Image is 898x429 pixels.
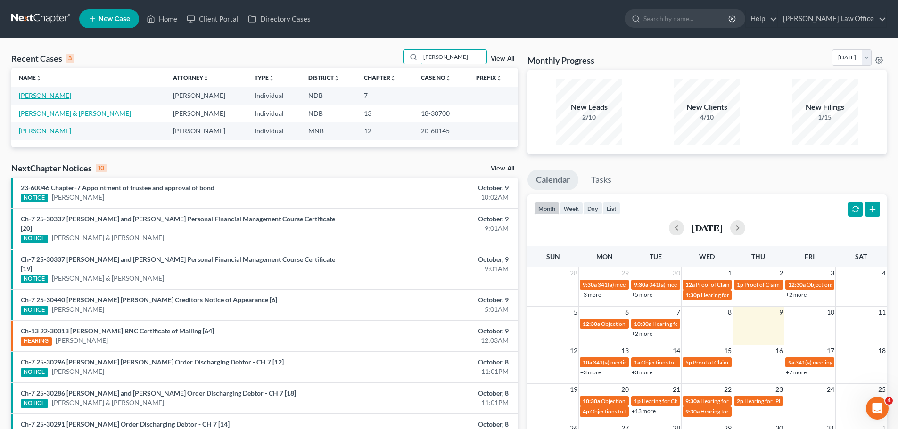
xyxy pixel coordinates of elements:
span: 21 [672,384,681,395]
a: Ch-7 25-30440 [PERSON_NAME] [PERSON_NAME] Creditors Notice of Appearance [6] [21,296,277,304]
td: 7 [356,87,413,104]
a: Ch-7 25-30337 [PERSON_NAME] and [PERSON_NAME] Personal Financial Management Course Certificate [20] [21,215,335,232]
span: 1 [727,267,733,279]
a: +3 more [580,369,601,376]
span: Objections to Discharge Due (PFMC-7) for [PERSON_NAME] [601,397,750,405]
span: Objections to Discharge Due (PFMC-7) for [PERSON_NAME] [601,320,750,327]
h3: Monthly Progress [527,55,594,66]
a: Typeunfold_more [255,74,274,81]
div: 1/15 [792,113,858,122]
a: Help [746,10,777,27]
span: 12 [569,345,578,356]
span: 1:30p [685,291,700,299]
a: +3 more [632,369,652,376]
td: 20-60145 [413,122,468,139]
span: 4p [583,408,589,415]
button: month [534,202,560,215]
div: 5:01AM [352,305,509,314]
td: [PERSON_NAME] [165,122,247,139]
span: 19 [569,384,578,395]
span: 1a [634,359,640,366]
td: 13 [356,105,413,122]
div: NOTICE [21,194,48,202]
input: Search by name... [643,10,730,27]
button: list [602,202,620,215]
span: New Case [99,16,130,23]
a: [PERSON_NAME] & [PERSON_NAME] [52,274,164,283]
a: Nameunfold_more [19,74,41,81]
span: 30 [672,267,681,279]
span: 341(a) meeting for [PERSON_NAME] & [PERSON_NAME] [649,281,790,288]
div: NOTICE [21,399,48,408]
a: [PERSON_NAME] Law Office [778,10,886,27]
span: 9:30a [685,397,700,405]
a: Prefixunfold_more [476,74,502,81]
span: 9:30a [634,281,648,288]
span: 4 [885,397,893,405]
div: 3 [66,54,74,63]
a: Ch-7 25-30337 [PERSON_NAME] and [PERSON_NAME] Personal Financial Management Course Certificate [19] [21,255,335,273]
a: +2 more [786,291,807,298]
div: October, 8 [352,357,509,367]
span: 12:30a [583,320,600,327]
a: Directory Cases [243,10,315,27]
span: 3 [830,267,835,279]
span: Tue [650,252,662,260]
span: 12a [685,281,695,288]
span: 10a [583,359,592,366]
span: Objections to Discharge Due (PFMC-7) for [PERSON_NAME] [641,359,790,366]
div: October, 9 [352,183,509,193]
div: NOTICE [21,306,48,315]
span: 12:30a [788,281,806,288]
i: unfold_more [390,75,396,81]
i: unfold_more [269,75,274,81]
a: [PERSON_NAME] & [PERSON_NAME] [19,109,131,117]
span: 1p [737,281,743,288]
span: 341(a) meeting for [PERSON_NAME] & [PERSON_NAME] [598,281,739,288]
a: Tasks [583,170,620,190]
a: Districtunfold_more [308,74,339,81]
span: 14 [672,345,681,356]
div: HEARING [21,337,52,346]
span: Objections to Discharge Due (PFMC-7) for [PERSON_NAME][DEMOGRAPHIC_DATA] [590,408,801,415]
span: 2 [778,267,784,279]
div: New Filings [792,102,858,113]
span: Hearing for [PERSON_NAME] [652,320,726,327]
div: 10:02AM [352,193,509,202]
span: Wed [699,252,715,260]
div: October, 9 [352,326,509,336]
div: 4/10 [674,113,740,122]
div: 12:03AM [352,336,509,345]
span: 28 [569,267,578,279]
div: October, 9 [352,255,509,264]
span: 341(a) meeting for [PERSON_NAME] [593,359,684,366]
div: 2/10 [556,113,622,122]
span: 4 [881,267,887,279]
div: 9:01AM [352,264,509,274]
div: October, 9 [352,295,509,305]
span: 22 [723,384,733,395]
span: Thu [751,252,765,260]
div: 9:01AM [352,224,509,233]
span: Sat [855,252,867,260]
td: NDB [301,87,357,104]
div: New Clients [674,102,740,113]
div: NOTICE [21,235,48,243]
div: October, 9 [352,214,509,224]
td: NDB [301,105,357,122]
span: 5p [685,359,692,366]
td: [PERSON_NAME] [165,87,247,104]
input: Search by name... [420,50,486,64]
div: 11:01PM [352,398,509,407]
span: Hearing for [PERSON_NAME] [701,291,774,299]
td: MNB [301,122,357,139]
button: day [583,202,602,215]
span: 13 [620,345,630,356]
span: 6 [624,307,630,318]
span: 10:30a [634,320,651,327]
span: 25 [877,384,887,395]
a: Ch-13 22-30013 [PERSON_NAME] BNC Certificate of Mailing [64] [21,327,214,335]
span: 10:30a [583,397,600,405]
span: Hearing for [PERSON_NAME] & [PERSON_NAME] [700,408,824,415]
td: Individual [247,122,301,139]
